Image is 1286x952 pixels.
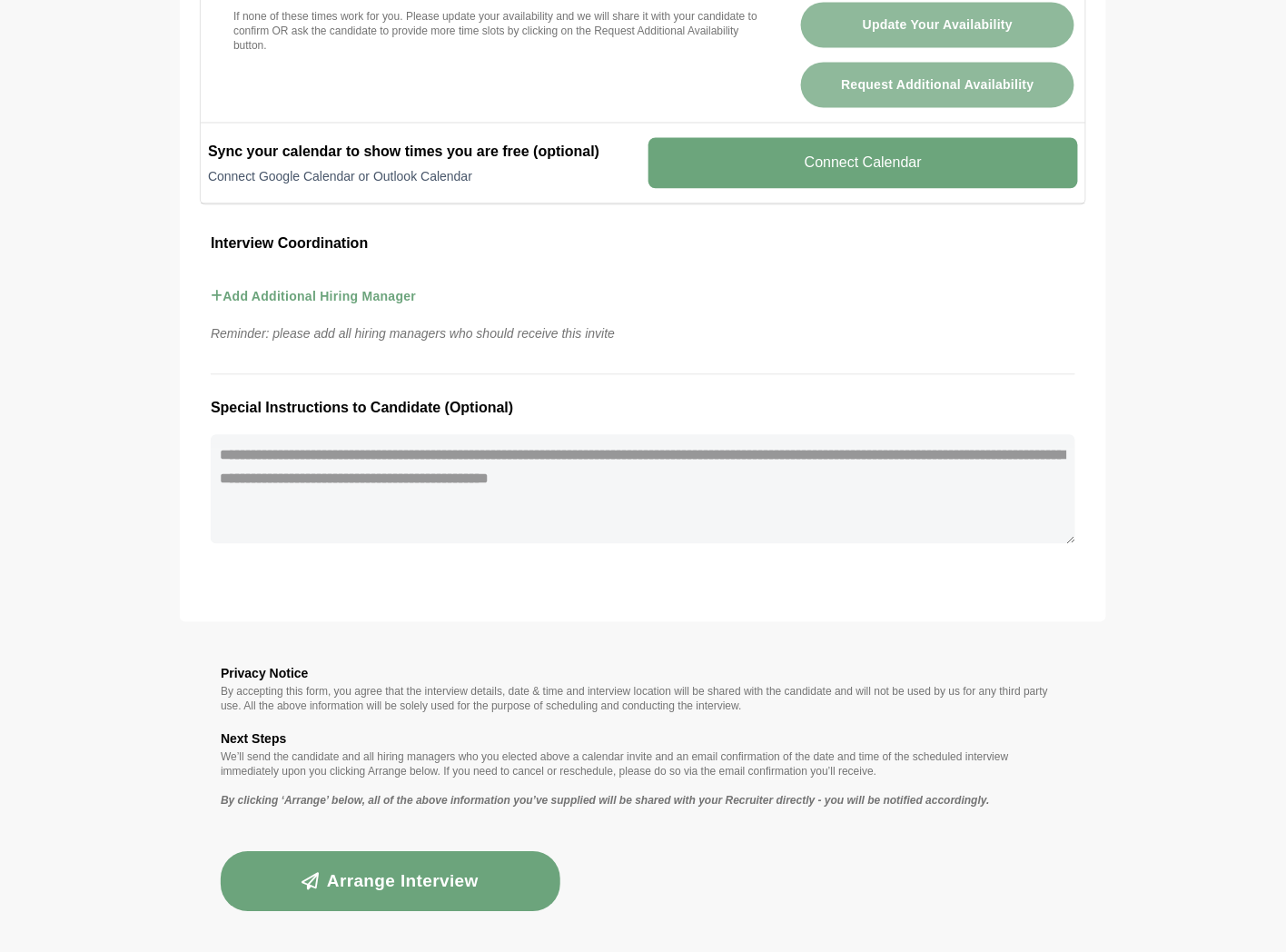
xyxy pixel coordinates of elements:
button: Arrange Interview [221,851,560,911]
h3: Privacy Notice [221,662,1065,684]
h3: Next Steps [221,728,1065,749]
p: Connect Google Calendar or Outlook Calendar [208,167,638,185]
v-button: Connect Calendar [648,137,1078,188]
h3: Interview Coordination [211,232,1075,255]
h3: Special Instructions to Candidate (Optional) [211,396,1075,420]
h2: Sync your calendar to show times you are free (optional) [208,141,638,163]
button: Update Your Availability [801,2,1074,47]
p: If none of these times work for you. Please update your availability and we will share it with yo... [233,9,757,53]
p: By accepting this form, you agree that the interview details, date & time and interview location ... [221,684,1065,713]
p: We’ll send the candidate and all hiring managers who you elected above a calendar invite and an e... [221,749,1065,778]
p: By clicking ‘Arrange’ below, all of the above information you’ve supplied will be shared with you... [221,793,1065,808]
button: Add Additional Hiring Manager [211,270,416,322]
p: Reminder: please add all hiring managers who should receive this invite [200,322,1086,344]
button: Request Additional Availability [801,62,1074,107]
